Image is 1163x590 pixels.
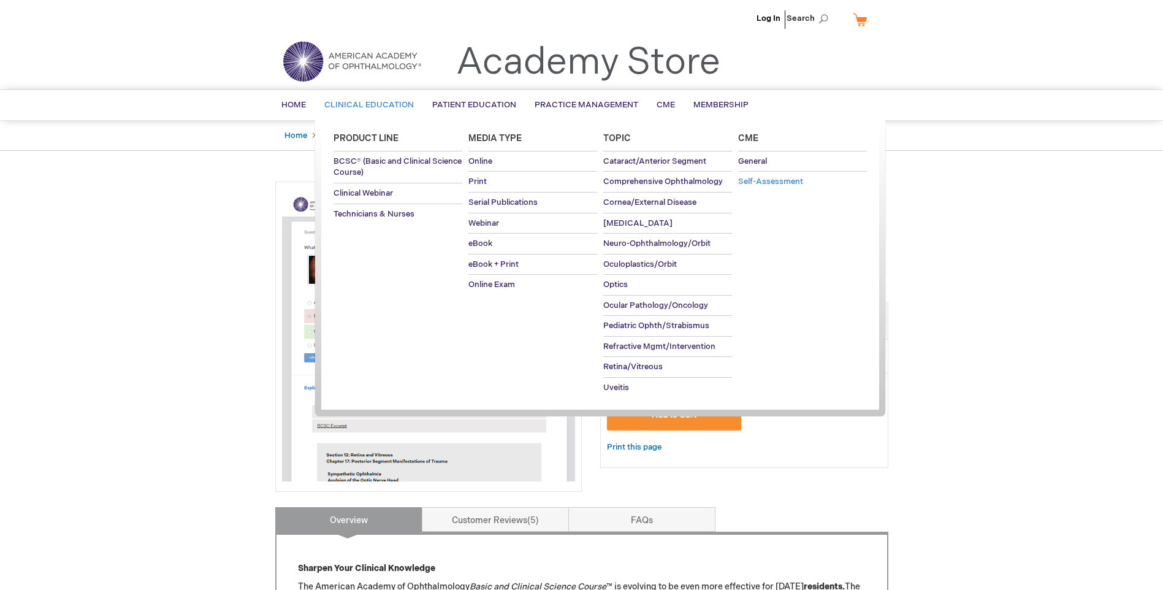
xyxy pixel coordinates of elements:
span: Topic [603,133,631,144]
a: FAQs [568,507,715,532]
span: Patient Education [432,100,516,110]
span: Cme [738,133,758,144]
span: Clinical Education [324,100,414,110]
span: Clinical Webinar [334,188,393,198]
span: Refractive Mgmt/Intervention [603,342,715,351]
span: Search [787,6,833,31]
span: [MEDICAL_DATA] [603,218,673,228]
span: Technicians & Nurses [334,209,414,219]
span: Neuro-Ophthalmology/Orbit [603,239,711,248]
a: Customer Reviews5 [422,507,569,532]
span: CME [657,100,675,110]
span: Retina/Vitreous [603,362,663,372]
span: General [738,156,767,166]
span: Serial Publications [468,197,538,207]
span: Product Line [334,133,398,144]
span: Optics [603,280,628,289]
span: Online Exam [468,280,515,289]
span: Pediatric Ophth/Strabismus [603,321,709,331]
span: Media Type [468,133,522,144]
span: Add to Cart [652,410,696,420]
span: Practice Management [535,100,638,110]
span: eBook [468,239,492,248]
a: Home [284,131,307,140]
span: Ocular Pathology/Oncology [603,301,708,310]
span: Cornea/External Disease [603,197,696,207]
span: Home [281,100,306,110]
span: Oculoplastics/Orbit [603,259,677,269]
span: Webinar [468,218,499,228]
span: Online [468,156,492,166]
span: Comprehensive Ophthalmology [603,177,723,186]
span: Membership [693,100,749,110]
a: Log In [757,13,780,23]
span: Print [468,177,487,186]
span: eBook + Print [468,259,519,269]
a: Academy Store [456,40,720,85]
strong: Sharpen Your Clinical Knowledge [298,563,435,573]
a: Print this page [607,440,662,455]
span: Uveitis [603,383,629,393]
span: BCSC® (Basic and Clinical Science Course) [334,156,462,178]
a: Overview [275,507,422,532]
span: Self-Assessment [738,177,803,186]
img: Basic and Clinical Science Course Self-Assessment Program [282,188,575,481]
span: Cataract/Anterior Segment [603,156,706,166]
span: 5 [527,515,539,526]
